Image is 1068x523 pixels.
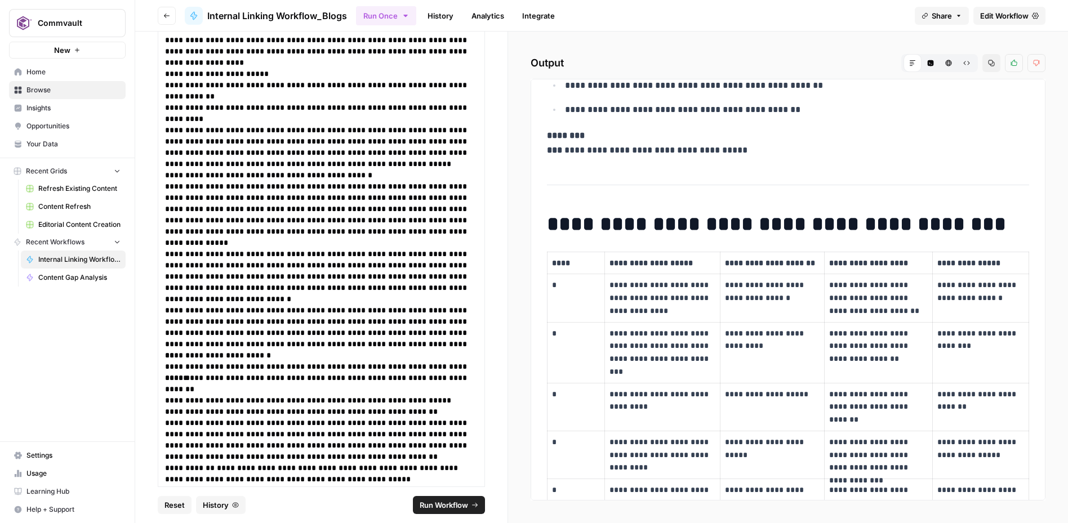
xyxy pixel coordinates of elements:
span: Home [26,67,121,77]
span: Edit Workflow [980,10,1029,21]
span: New [54,44,70,56]
a: Refresh Existing Content [21,180,126,198]
span: Usage [26,468,121,479]
a: Internal Linking Workflow_Blogs [21,251,126,269]
a: Internal Linking Workflow_Blogs [185,7,347,25]
button: Recent Grids [9,163,126,180]
a: Insights [9,99,126,117]
span: Settings [26,450,121,461]
span: Recent Grids [26,166,67,176]
span: Editorial Content Creation [38,220,121,230]
span: Opportunities [26,121,121,131]
span: Internal Linking Workflow_Blogs [207,9,347,23]
button: Run Workflow [413,496,485,514]
span: Commvault [38,17,106,29]
a: Home [9,63,126,81]
button: Workspace: Commvault [9,9,126,37]
span: Reset [164,499,185,511]
a: Analytics [465,7,511,25]
a: Content Refresh [21,198,126,216]
span: Refresh Existing Content [38,184,121,194]
span: Learning Hub [26,486,121,497]
a: Edit Workflow [973,7,1045,25]
a: Content Gap Analysis [21,269,126,287]
span: Insights [26,103,121,113]
span: Run Workflow [420,499,468,511]
a: Usage [9,464,126,482]
span: Recent Workflows [26,237,84,247]
button: History [196,496,246,514]
span: Internal Linking Workflow_Blogs [38,254,121,265]
button: Recent Workflows [9,234,126,251]
button: New [9,42,126,59]
span: Browse [26,85,121,95]
button: Share [915,7,969,25]
span: History [203,499,229,511]
a: Browse [9,81,126,99]
a: History [421,7,460,25]
span: Content Gap Analysis [38,272,121,283]
span: Content Refresh [38,202,121,212]
a: Settings [9,446,126,464]
a: Your Data [9,135,126,153]
button: Help + Support [9,500,126,518]
span: Your Data [26,139,121,149]
img: Commvault Logo [13,13,33,33]
a: Editorial Content Creation [21,216,126,234]
button: Reset [158,496,192,514]
span: Help + Support [26,504,121,515]
span: Share [932,10,952,21]
a: Learning Hub [9,482,126,500]
a: Opportunities [9,117,126,135]
h2: Output [531,54,1045,72]
button: Run Once [356,6,416,25]
a: Integrate [515,7,562,25]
